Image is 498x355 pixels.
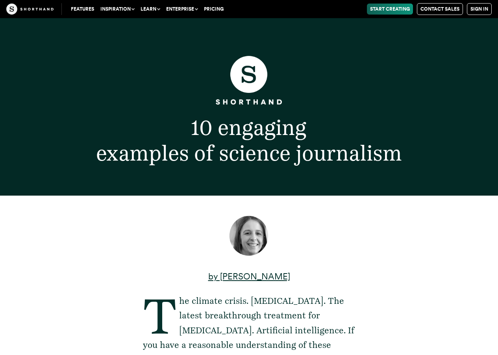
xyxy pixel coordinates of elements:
a: Start Creating [367,4,413,15]
button: Learn [137,4,163,15]
img: The Craft [6,4,54,15]
a: Pricing [201,4,227,15]
button: Enterprise [163,4,201,15]
button: Inspiration [97,4,137,15]
a: Sign in [467,3,492,15]
a: Features [68,4,97,15]
a: by [PERSON_NAME] [208,271,290,281]
h2: 10 engaging examples of science journalism [46,115,452,166]
a: Contact Sales [417,3,463,15]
